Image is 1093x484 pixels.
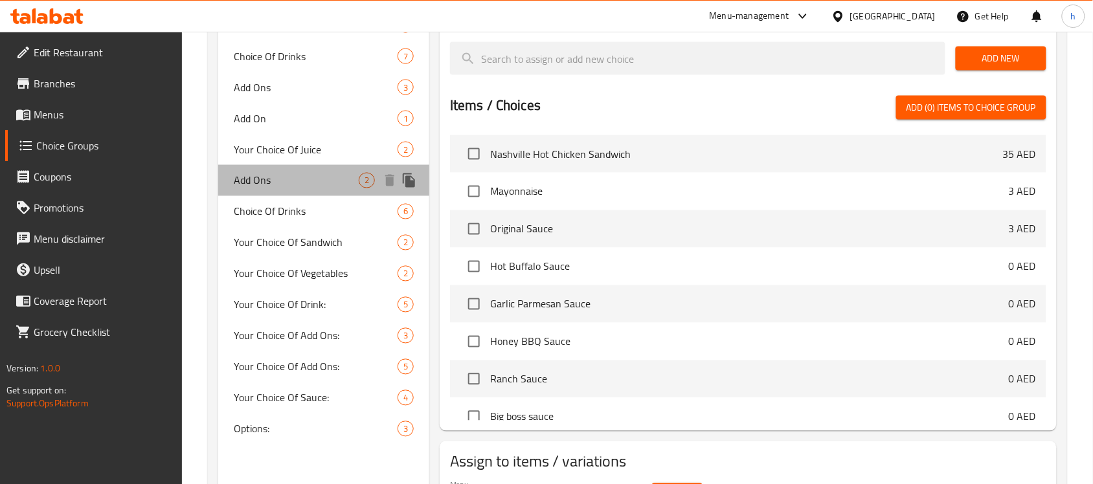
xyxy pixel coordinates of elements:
[398,237,413,249] span: 2
[398,330,413,342] span: 3
[218,289,429,320] div: Your Choice Of Drink:5
[5,99,183,130] a: Menus
[460,215,488,243] span: Select choice
[460,140,488,168] span: Select choice
[218,165,429,196] div: Add Ons2deleteduplicate
[398,421,414,437] div: Choices
[400,171,419,190] button: duplicate
[234,421,398,437] span: Options:
[1009,221,1036,237] p: 3 AED
[490,221,1009,237] span: Original Sauce
[234,80,398,95] span: Add Ons
[398,82,413,94] span: 3
[490,371,1009,387] span: Ranch Sauce
[490,409,1009,424] span: Big boss sauce
[398,266,414,281] div: Choices
[450,452,1046,472] h2: Assign to items / variations
[490,146,1003,162] span: Nashville Hot Chicken Sandwich
[40,360,60,377] span: 1.0.0
[398,80,414,95] div: Choices
[398,392,413,404] span: 4
[460,291,488,318] span: Select choice
[710,8,789,24] div: Menu-management
[1009,409,1036,424] p: 0 AED
[218,227,429,258] div: Your Choice Of Sandwich2
[450,42,945,75] input: search
[398,111,414,126] div: Choices
[850,9,936,23] div: [GEOGRAPHIC_DATA]
[234,204,398,219] span: Choice Of Drinks
[450,96,541,115] h2: Items / Choices
[234,173,359,188] span: Add Ons
[460,178,488,205] span: Select choice
[398,206,413,218] span: 6
[460,366,488,393] span: Select choice
[5,130,183,161] a: Choice Groups
[234,142,398,157] span: Your Choice Of Juice
[6,360,38,377] span: Version:
[5,37,183,68] a: Edit Restaurant
[398,142,414,157] div: Choices
[1071,9,1076,23] span: h
[460,403,488,430] span: Select choice
[359,175,374,187] span: 2
[5,254,183,285] a: Upsell
[1009,371,1036,387] p: 0 AED
[1009,296,1036,312] p: 0 AED
[6,382,66,399] span: Get support on:
[218,134,429,165] div: Your Choice Of Juice2
[398,50,413,63] span: 7
[5,192,183,223] a: Promotions
[34,107,172,122] span: Menus
[398,299,413,311] span: 5
[460,253,488,280] span: Select choice
[490,296,1009,312] span: Garlic Parmesan Sauce
[5,68,183,99] a: Branches
[1009,184,1036,199] p: 3 AED
[218,258,429,289] div: Your Choice Of Vegetables2
[234,328,398,344] span: Your Choice Of Add Ons:
[34,200,172,215] span: Promotions
[460,328,488,355] span: Select choice
[234,266,398,281] span: Your Choice Of Vegetables
[1003,146,1036,162] p: 35 AED
[218,413,429,445] div: Options:3
[956,47,1046,71] button: Add New
[398,423,413,435] span: 3
[5,285,183,316] a: Coverage Report
[398,390,414,406] div: Choices
[398,268,413,280] span: 2
[34,231,172,247] span: Menu disclaimer
[966,50,1036,67] span: Add New
[34,293,172,309] span: Coverage Report
[398,359,414,375] div: Choices
[34,324,172,340] span: Grocery Checklist
[398,361,413,373] span: 5
[218,103,429,134] div: Add On1
[218,351,429,382] div: Your Choice Of Add Ons:5
[490,259,1009,274] span: Hot Buffalo Sauce
[490,334,1009,349] span: Honey BBQ Sauce
[1009,334,1036,349] p: 0 AED
[234,390,398,406] span: Your Choice Of Sauce:
[34,262,172,278] span: Upsell
[398,49,414,64] div: Choices
[907,100,1036,116] span: Add (0) items to choice group
[234,111,398,126] span: Add On
[218,196,429,227] div: Choice Of Drinks6
[234,359,398,375] span: Your Choice Of Add Ons:
[234,17,398,33] span: Add On:
[398,235,414,250] div: Choices
[490,184,1009,199] span: Mayonnaise
[5,161,183,192] a: Coupons
[34,76,172,91] span: Branches
[34,45,172,60] span: Edit Restaurant
[5,223,183,254] a: Menu disclaimer
[218,382,429,413] div: Your Choice Of Sauce:4
[36,138,172,153] span: Choice Groups
[380,171,400,190] button: delete
[6,395,89,412] a: Support.OpsPlatform
[398,297,414,313] div: Choices
[218,72,429,103] div: Add Ons3
[218,320,429,351] div: Your Choice Of Add Ons:3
